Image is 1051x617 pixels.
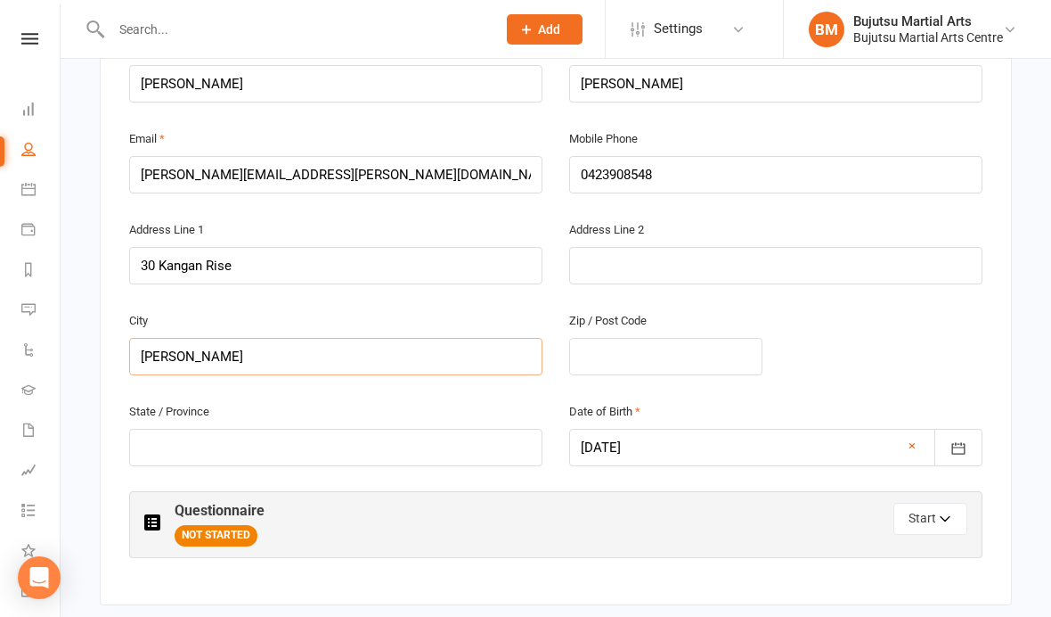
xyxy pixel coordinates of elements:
[893,503,967,535] button: Start
[18,556,61,599] div: Open Intercom Messenger
[569,403,640,422] label: Date of Birth
[21,171,61,211] a: Calendar
[507,14,583,45] button: Add
[106,17,484,42] input: Search...
[538,22,560,37] span: Add
[908,435,916,457] a: ×
[175,525,257,547] span: NOT STARTED
[21,251,61,292] a: Reports
[129,403,209,422] label: State / Province
[853,29,1003,45] div: Bujutsu Martial Arts Centre
[175,503,265,519] h3: Questionnaire
[21,211,61,251] a: Payments
[569,130,638,149] label: Mobile Phone
[129,312,148,331] label: City
[129,221,204,240] label: Address Line 1
[21,131,61,171] a: People
[569,312,647,331] label: Zip / Post Code
[853,13,1003,29] div: Bujutsu Martial Arts
[129,130,165,149] label: Email
[809,12,844,47] div: BM
[21,452,61,492] a: Assessments
[654,9,703,49] span: Settings
[21,91,61,131] a: Dashboard
[569,221,644,240] label: Address Line 2
[21,532,61,572] a: What's New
